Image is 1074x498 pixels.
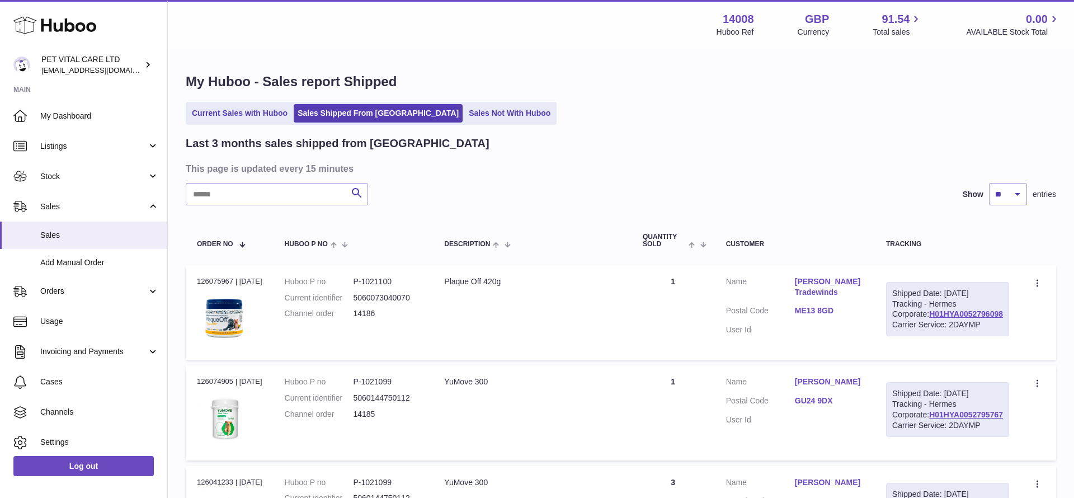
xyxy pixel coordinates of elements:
div: Huboo Ref [717,27,754,37]
div: Tracking - Hermes Corporate: [886,282,1009,337]
div: 126075967 | [DATE] [197,276,262,286]
label: Show [963,189,983,200]
a: H01HYA0052795767 [929,410,1003,419]
div: Carrier Service: 2DAYMP [892,320,1003,330]
a: Current Sales with Huboo [188,104,291,123]
strong: GBP [805,12,829,27]
span: Quantity Sold [643,233,686,248]
dt: Name [726,377,795,390]
a: Log out [13,456,154,476]
dd: P-1021099 [353,477,422,488]
span: Sales [40,201,147,212]
dd: 5060144750112 [353,393,422,403]
dd: 5060073040070 [353,293,422,303]
td: 1 [632,265,715,360]
div: Tracking - Hermes Corporate: [886,382,1009,437]
dt: Channel order [285,409,354,420]
span: AVAILABLE Stock Total [966,27,1061,37]
a: 0.00 AVAILABLE Stock Total [966,12,1061,37]
span: Cases [40,377,159,387]
dd: P-1021100 [353,276,422,287]
dd: 14185 [353,409,422,420]
img: 1732007053.jpg [197,290,253,346]
dt: Postal Code [726,306,795,319]
span: Orders [40,286,147,297]
span: [EMAIL_ADDRESS][DOMAIN_NAME] [41,65,164,74]
span: Invoicing and Payments [40,346,147,357]
h1: My Huboo - Sales report Shipped [186,73,1056,91]
strong: 14008 [723,12,754,27]
dt: Current identifier [285,293,354,303]
dt: Huboo P no [285,377,354,387]
a: 91.54 Total sales [873,12,922,37]
a: Sales Not With Huboo [465,104,554,123]
img: 1732006879.jpg [197,391,253,447]
div: YuMove 300 [444,477,620,488]
h3: This page is updated every 15 minutes [186,162,1053,175]
div: Tracking [886,241,1009,248]
div: Shipped Date: [DATE] [892,388,1003,399]
span: 91.54 [882,12,910,27]
dt: Channel order [285,308,354,319]
div: YuMove 300 [444,377,620,387]
div: Plaque Off 420g [444,276,620,287]
dt: Huboo P no [285,477,354,488]
dt: Name [726,276,795,300]
span: Add Manual Order [40,257,159,268]
span: Huboo P no [285,241,328,248]
dt: Name [726,477,795,491]
h2: Last 3 months sales shipped from [GEOGRAPHIC_DATA] [186,136,489,151]
div: Carrier Service: 2DAYMP [892,420,1003,431]
dt: Postal Code [726,396,795,409]
img: petvitalcare@gmail.com [13,57,30,73]
a: [PERSON_NAME] [795,377,864,387]
span: My Dashboard [40,111,159,121]
span: Channels [40,407,159,417]
span: 0.00 [1026,12,1048,27]
a: [PERSON_NAME] [795,477,864,488]
span: Order No [197,241,233,248]
a: Sales Shipped From [GEOGRAPHIC_DATA] [294,104,463,123]
span: Sales [40,230,159,241]
span: Settings [40,437,159,448]
a: [PERSON_NAME] Tradewinds [795,276,864,298]
dt: Huboo P no [285,276,354,287]
span: Listings [40,141,147,152]
dt: User Id [726,325,795,335]
div: Customer [726,241,864,248]
span: Description [444,241,490,248]
div: Currency [798,27,830,37]
dt: User Id [726,415,795,425]
td: 1 [632,365,715,460]
div: 126041233 | [DATE] [197,477,262,487]
dd: 14186 [353,308,422,319]
dt: Current identifier [285,393,354,403]
span: Usage [40,316,159,327]
span: entries [1033,189,1056,200]
a: ME13 8GD [795,306,864,316]
div: PET VITAL CARE LTD [41,54,142,76]
span: Total sales [873,27,922,37]
div: 126074905 | [DATE] [197,377,262,387]
div: Shipped Date: [DATE] [892,288,1003,299]
a: GU24 9DX [795,396,864,406]
a: H01HYA0052796098 [929,309,1003,318]
dd: P-1021099 [353,377,422,387]
span: Stock [40,171,147,182]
